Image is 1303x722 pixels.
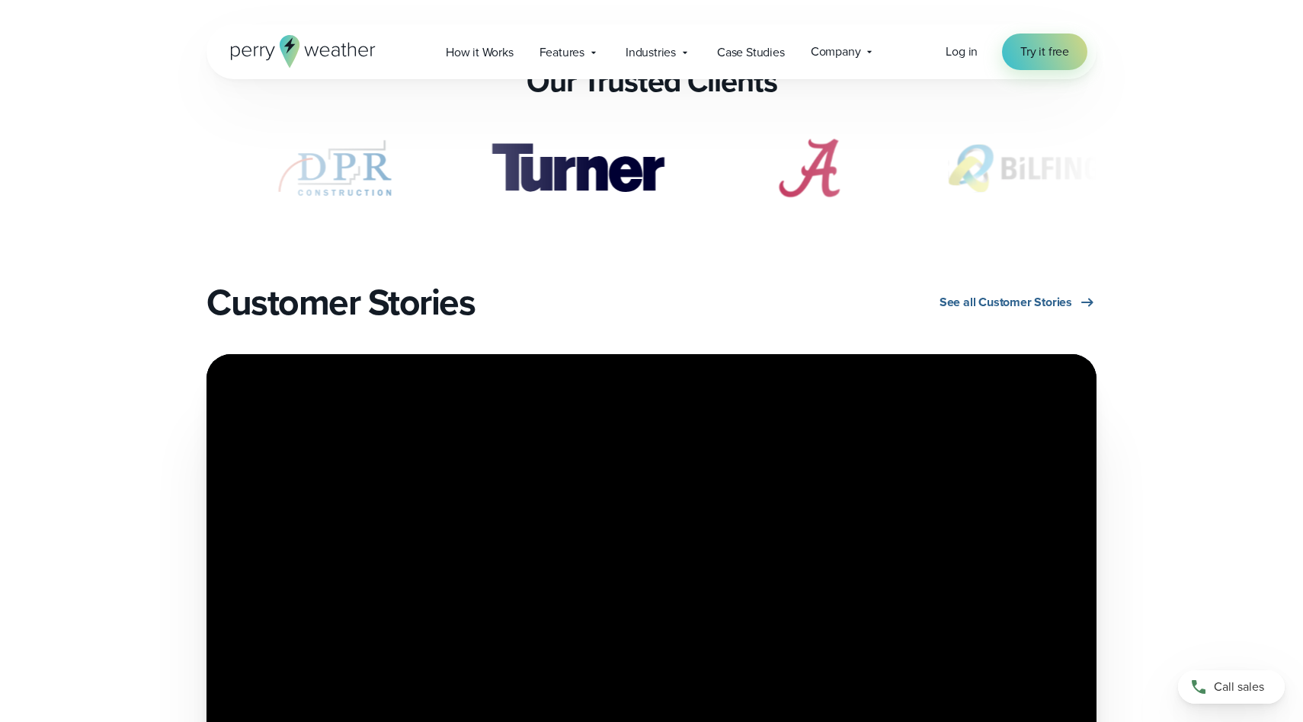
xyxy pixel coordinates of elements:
span: See all Customer Stories [940,293,1072,311]
div: 5 of 6 [469,130,686,206]
span: How it Works [446,43,514,62]
div: 1 of 6 [933,130,1149,206]
a: Try it free [1002,34,1087,70]
div: 6 of 6 [759,130,859,206]
h3: Our Trusted Clients [527,63,777,100]
div: slideshow [206,130,1097,214]
span: Industries [626,43,676,62]
img: University-of-Alabama.svg [759,130,859,206]
span: Case Studies [717,43,785,62]
img: DPR-Construction.svg [274,130,396,206]
img: Turner-Construction_1.svg [469,130,686,206]
h2: Customer Stories [206,281,642,324]
img: Bilfinger.svg [933,130,1149,206]
a: Log in [946,43,978,61]
span: Try it free [1020,43,1069,61]
span: Log in [946,43,978,60]
a: How it Works [433,37,527,68]
span: Call sales [1214,678,1264,696]
a: Case Studies [704,37,798,68]
a: Call sales [1178,670,1285,704]
span: Features [539,43,584,62]
span: Company [811,43,861,61]
div: 4 of 6 [274,130,396,206]
a: See all Customer Stories [940,293,1097,311]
